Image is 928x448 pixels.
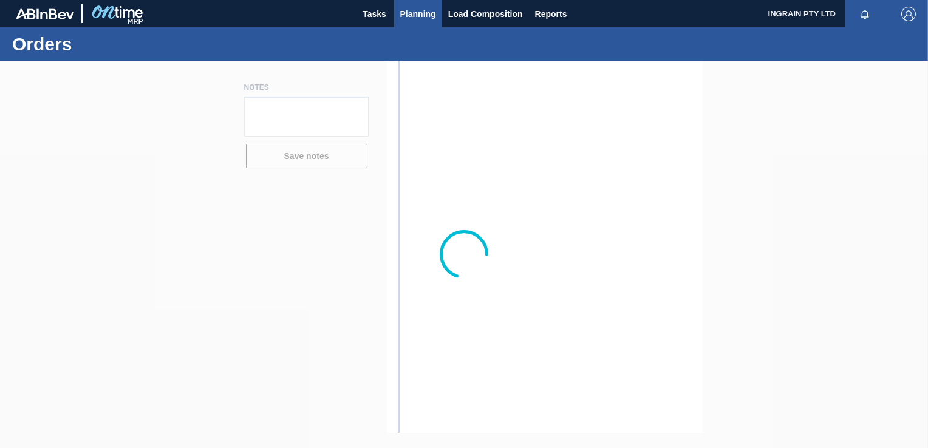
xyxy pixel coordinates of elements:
h1: Orders [12,37,228,51]
img: TNhmsLtSVTkK8tSr43FrP2fwEKptu5GPRR3wAAAABJRU5ErkJggg== [16,8,74,19]
span: Tasks [361,7,388,21]
img: Logout [901,7,916,21]
button: Notifications [845,5,884,22]
span: Load Composition [448,7,523,21]
span: Reports [535,7,567,21]
span: Planning [400,7,436,21]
